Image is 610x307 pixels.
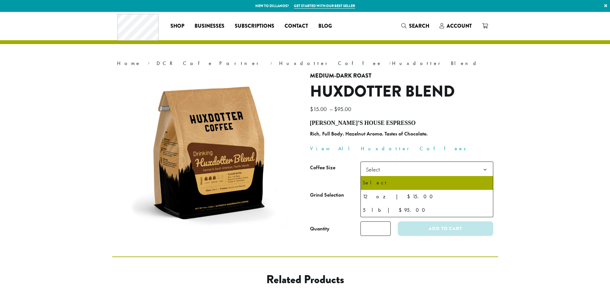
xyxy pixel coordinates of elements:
[310,191,360,200] label: Grind Selection
[318,22,332,30] span: Blog
[361,176,493,190] li: Select
[310,130,428,137] b: Rich, Full Body. Hazelnut Aroma. Tastes of Chocolate.
[310,105,313,113] span: $
[170,22,184,30] span: Shop
[294,3,355,9] a: Get started with our best seller
[165,21,189,31] a: Shop
[398,221,493,236] button: Add to cart
[235,22,274,30] span: Subscriptions
[310,72,493,79] h4: Medium-Dark Roast
[360,221,391,236] input: Product quantity
[330,105,333,113] span: –
[447,22,472,30] span: Account
[360,162,493,177] span: Select
[310,120,493,127] h4: [PERSON_NAME]’s House Espresso
[270,57,272,67] span: ›
[279,60,382,67] a: Huxdotter Coffee
[117,60,493,67] nav: Breadcrumb
[310,225,330,233] div: Quantity
[285,22,308,30] span: Contact
[409,22,429,30] span: Search
[195,22,224,30] span: Businesses
[334,105,337,113] span: $
[310,163,360,172] label: Coffee Size
[363,192,491,201] div: 12 oz | $15.00
[310,105,328,113] bdi: 15.00
[310,145,470,152] a: View All Huxdotter Coffees
[117,60,141,67] a: Home
[334,105,353,113] bdi: 95.00
[389,57,391,67] span: ›
[310,82,493,101] h1: Huxdotter Blend
[396,21,434,31] a: Search
[148,57,150,67] span: ›
[363,205,491,215] div: 5 lb | $95.00
[164,273,446,286] h2: Related products
[157,60,263,67] a: DCR Cafe Partner
[363,163,386,176] span: Select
